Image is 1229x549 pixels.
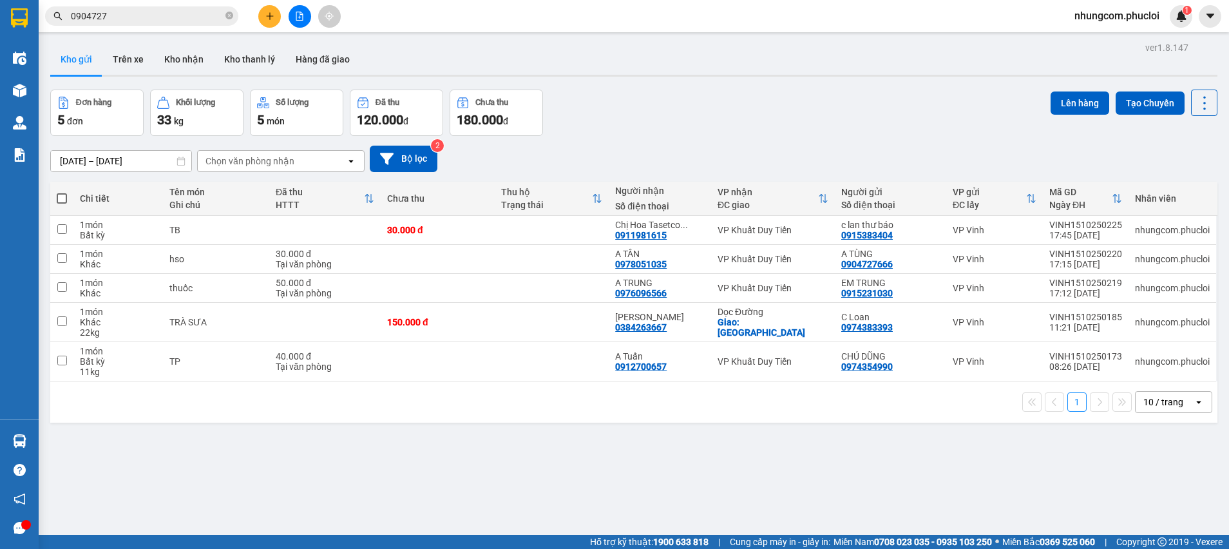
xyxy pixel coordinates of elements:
[503,116,508,126] span: đ
[387,193,488,204] div: Chưa thu
[387,225,488,235] div: 30.000 đ
[841,351,940,361] div: CHÚ DŨNG
[841,200,940,210] div: Số điện thoại
[214,44,285,75] button: Kho thanh lý
[205,155,294,168] div: Chọn văn phòng nhận
[318,5,341,28] button: aim
[176,98,215,107] div: Khối lượng
[1049,361,1122,372] div: 08:26 [DATE]
[841,278,940,288] div: EM TRUNG
[169,200,263,210] div: Ghi chú
[1158,537,1167,546] span: copyright
[680,220,688,230] span: ...
[80,356,157,367] div: Bất kỳ
[1049,312,1122,322] div: VINH1510250185
[325,12,334,21] span: aim
[102,44,154,75] button: Trên xe
[1049,322,1122,332] div: 11:21 [DATE]
[946,182,1043,216] th: Toggle SortBy
[80,193,157,204] div: Chi tiết
[76,98,111,107] div: Đơn hàng
[1105,535,1107,549] span: |
[157,112,171,128] span: 33
[953,254,1036,264] div: VP Vinh
[276,200,364,210] div: HTTT
[718,317,828,338] div: Giao: Ninh Bình
[1135,225,1210,235] div: nhungcom.phucloi
[1205,10,1216,22] span: caret-down
[1176,10,1187,22] img: icon-new-feature
[1049,259,1122,269] div: 17:15 [DATE]
[13,84,26,97] img: warehouse-icon
[80,317,157,327] div: Khác
[276,351,374,361] div: 40.000 đ
[1049,249,1122,259] div: VINH1510250220
[276,288,374,298] div: Tại văn phòng
[1064,8,1170,24] span: nhungcom.phucloi
[834,535,992,549] span: Miền Nam
[53,12,62,21] span: search
[953,200,1026,210] div: ĐC lấy
[225,12,233,19] span: close-circle
[80,346,157,356] div: 1 món
[615,259,667,269] div: 0978051035
[495,182,609,216] th: Toggle SortBy
[653,537,709,547] strong: 1900 633 818
[718,283,828,293] div: VP Khuất Duy Tiến
[953,283,1036,293] div: VP Vinh
[169,356,263,367] div: TP
[80,230,157,240] div: Bất kỳ
[841,220,940,230] div: c lan thư báo
[14,493,26,505] span: notification
[615,201,705,211] div: Số điện thoại
[841,230,893,240] div: 0915383404
[1185,6,1189,15] span: 1
[1116,91,1185,115] button: Tạo Chuyến
[276,98,309,107] div: Số lượng
[169,187,263,197] div: Tên món
[276,361,374,372] div: Tại văn phòng
[250,90,343,136] button: Số lượng5món
[169,317,263,327] div: TRÀ SƯA
[615,230,667,240] div: 0911981615
[841,187,940,197] div: Người gửi
[80,220,157,230] div: 1 món
[80,249,157,259] div: 1 món
[615,361,667,372] div: 0912700657
[13,116,26,130] img: warehouse-icon
[953,317,1036,327] div: VP Vinh
[276,187,364,197] div: Đã thu
[376,98,399,107] div: Đã thu
[874,537,992,547] strong: 0708 023 035 - 0935 103 250
[718,254,828,264] div: VP Khuất Duy Tiến
[1135,317,1210,327] div: nhungcom.phucloi
[615,186,705,196] div: Người nhận
[50,90,144,136] button: Đơn hàng5đơn
[267,116,285,126] span: món
[51,151,191,171] input: Select a date range.
[80,288,157,298] div: Khác
[615,351,705,361] div: A Tuấn
[1143,396,1183,409] div: 10 / trang
[13,52,26,65] img: warehouse-icon
[1043,182,1129,216] th: Toggle SortBy
[346,156,356,166] svg: open
[718,187,818,197] div: VP nhận
[841,361,893,372] div: 0974354990
[11,8,28,28] img: logo-vxr
[1040,537,1095,547] strong: 0369 525 060
[615,312,705,322] div: C Hà
[14,522,26,534] span: message
[457,112,503,128] span: 180.000
[289,5,311,28] button: file-add
[13,434,26,448] img: warehouse-icon
[50,44,102,75] button: Kho gửi
[1145,41,1188,55] div: ver 1.8.147
[590,535,709,549] span: Hỗ trợ kỹ thuật:
[615,288,667,298] div: 0976096566
[501,200,592,210] div: Trạng thái
[80,307,157,317] div: 1 món
[169,254,263,264] div: hso
[1049,278,1122,288] div: VINH1510250219
[285,44,360,75] button: Hàng đã giao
